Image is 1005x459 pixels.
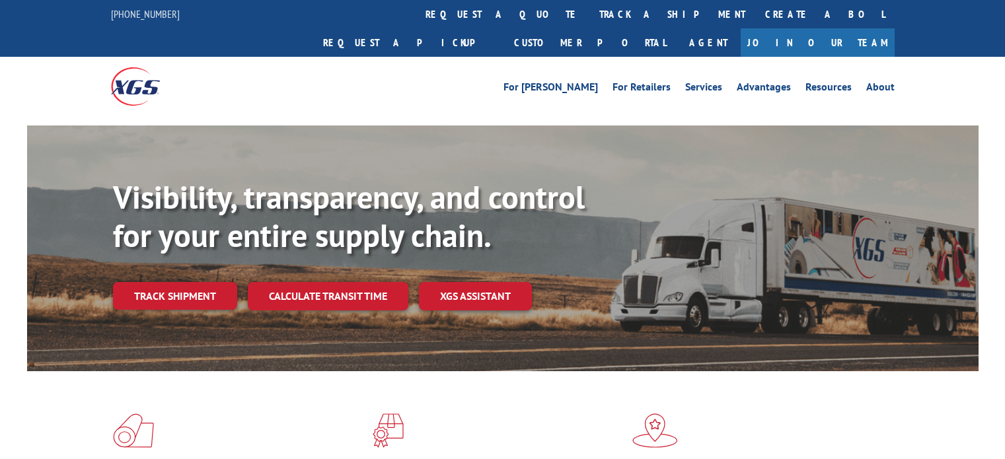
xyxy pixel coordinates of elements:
[685,82,722,96] a: Services
[313,28,504,57] a: Request a pickup
[503,82,598,96] a: For [PERSON_NAME]
[111,7,180,20] a: [PHONE_NUMBER]
[737,82,791,96] a: Advantages
[676,28,741,57] a: Agent
[248,282,408,310] a: Calculate transit time
[373,413,404,448] img: xgs-icon-focused-on-flooring-red
[805,82,852,96] a: Resources
[113,282,237,310] a: Track shipment
[613,82,671,96] a: For Retailers
[113,176,585,256] b: Visibility, transparency, and control for your entire supply chain.
[504,28,676,57] a: Customer Portal
[632,413,678,448] img: xgs-icon-flagship-distribution-model-red
[741,28,895,57] a: Join Our Team
[113,413,154,448] img: xgs-icon-total-supply-chain-intelligence-red
[866,82,895,96] a: About
[419,282,532,310] a: XGS ASSISTANT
